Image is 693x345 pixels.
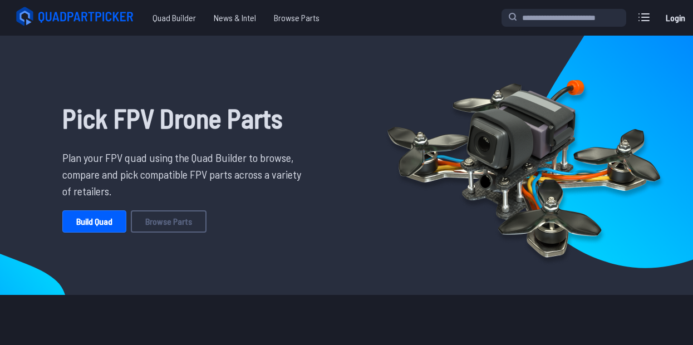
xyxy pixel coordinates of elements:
img: Quadcopter [363,54,684,277]
a: Quad Builder [144,7,205,29]
a: News & Intel [205,7,265,29]
a: Build Quad [62,210,126,233]
a: Browse Parts [131,210,207,233]
h1: Pick FPV Drone Parts [62,98,301,138]
a: Browse Parts [265,7,328,29]
a: Login [662,7,689,29]
p: Plan your FPV quad using the Quad Builder to browse, compare and pick compatible FPV parts across... [62,149,301,199]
